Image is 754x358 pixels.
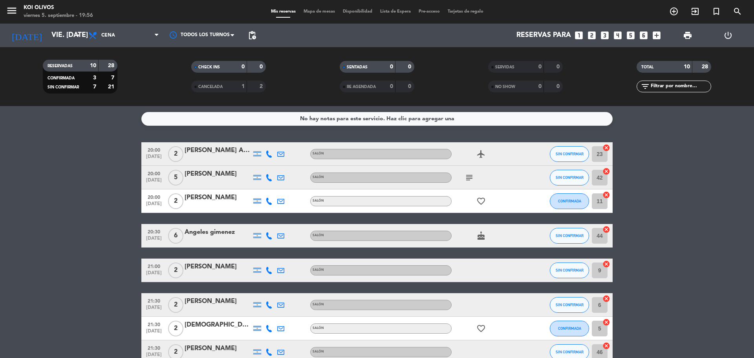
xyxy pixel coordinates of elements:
span: 21:30 [144,319,164,329]
div: [PERSON_NAME] Azorero [PERSON_NAME] [185,145,251,156]
span: 20:30 [144,227,164,236]
span: SERVIDAS [495,65,514,69]
span: Mapa de mesas [300,9,339,14]
i: looks_one [574,30,584,40]
strong: 0 [538,84,542,89]
i: [DATE] [6,27,48,44]
strong: 0 [408,84,413,89]
span: CONFIRMADA [558,199,581,203]
span: [DATE] [144,305,164,314]
i: exit_to_app [690,7,700,16]
i: cancel [602,260,610,268]
i: looks_two [587,30,597,40]
button: SIN CONFIRMAR [550,297,589,313]
strong: 0 [260,64,264,70]
span: [DATE] [144,270,164,279]
i: menu [6,5,18,17]
div: KOI OLIVOS [24,4,93,12]
button: SIN CONFIRMAR [550,170,589,185]
span: 2 [168,146,183,162]
span: SALÓN [313,199,324,202]
i: filter_list [641,82,650,91]
span: 2 [168,297,183,313]
span: SALÓN [313,268,324,272]
i: power_settings_new [723,31,733,40]
i: cancel [602,144,610,152]
span: 20:00 [144,169,164,178]
div: No hay notas para este servicio. Haz clic para agregar una [300,114,454,123]
i: subject [465,173,474,182]
strong: 0 [390,84,393,89]
span: 21:30 [144,296,164,305]
strong: 0 [556,84,561,89]
button: CONFIRMADA [550,321,589,336]
span: pending_actions [247,31,257,40]
span: Tarjetas de regalo [444,9,487,14]
i: add_box [652,30,662,40]
span: SALÓN [313,350,324,353]
span: NO SHOW [495,85,515,89]
i: looks_4 [613,30,623,40]
span: 21:30 [144,343,164,352]
span: SIN CONFIRMAR [556,350,584,354]
div: [PERSON_NAME] [185,193,251,203]
span: SIN CONFIRMAR [556,175,584,180]
i: cancel [602,167,610,175]
button: SIN CONFIRMAR [550,263,589,278]
span: CANCELADA [198,85,223,89]
span: SIN CONFIRMAR [556,268,584,272]
span: CHECK INS [198,65,220,69]
span: SALÓN [313,152,324,155]
span: RE AGENDADA [347,85,376,89]
i: favorite_border [476,324,486,333]
i: cancel [602,295,610,303]
i: looks_5 [626,30,636,40]
div: [PERSON_NAME] [185,262,251,272]
strong: 0 [408,64,413,70]
span: Cena [101,33,115,38]
strong: 1 [242,84,245,89]
span: RESERVADAS [48,64,73,68]
span: 21:00 [144,261,164,270]
i: turned_in_not [712,7,721,16]
span: SALÓN [313,303,324,306]
button: CONFIRMADA [550,193,589,209]
span: SALÓN [313,327,324,330]
strong: 28 [702,64,710,70]
span: SIN CONFIRMAR [48,85,79,89]
span: Disponibilidad [339,9,376,14]
strong: 21 [108,84,116,90]
i: cancel [602,342,610,350]
span: 20:00 [144,145,164,154]
div: [DEMOGRAPHIC_DATA][PERSON_NAME] [185,320,251,330]
strong: 2 [260,84,264,89]
span: [DATE] [144,154,164,163]
span: 2 [168,263,183,278]
div: LOG OUT [708,24,748,47]
button: SIN CONFIRMAR [550,228,589,244]
strong: 7 [111,75,116,81]
span: TOTAL [641,65,653,69]
div: Angeles gimenez [185,227,251,237]
span: SIN CONFIRMAR [556,233,584,238]
span: Pre-acceso [415,9,444,14]
i: cake [476,231,486,241]
i: looks_6 [639,30,649,40]
span: SALÓN [313,234,324,237]
div: [PERSON_NAME] [185,343,251,354]
strong: 7 [93,84,96,90]
strong: 0 [390,64,393,70]
span: 6 [168,228,183,244]
button: menu [6,5,18,19]
span: CONFIRMADA [48,76,75,80]
i: add_circle_outline [669,7,679,16]
span: print [683,31,692,40]
span: 5 [168,170,183,185]
button: SIN CONFIRMAR [550,146,589,162]
span: SENTADAS [347,65,368,69]
i: arrow_drop_down [73,31,82,40]
span: SIN CONFIRMAR [556,152,584,156]
span: 2 [168,321,183,336]
span: SIN CONFIRMAR [556,303,584,307]
span: [DATE] [144,178,164,187]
